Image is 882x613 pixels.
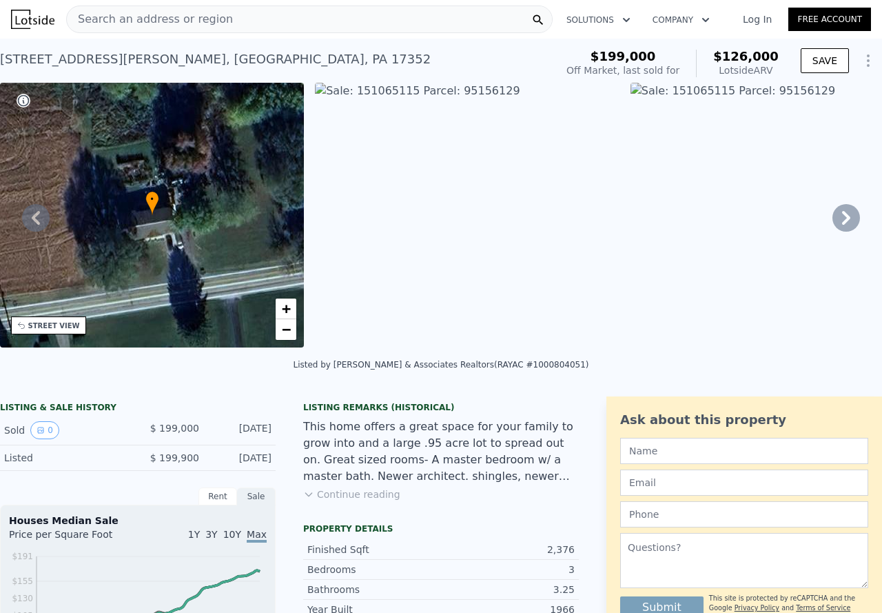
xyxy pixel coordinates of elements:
a: Privacy Policy [735,604,779,612]
div: Lotside ARV [713,63,779,77]
span: 1Y [188,529,200,540]
span: $199,000 [591,49,656,63]
div: 3 [441,563,575,576]
div: Property details [303,523,579,534]
div: Bathrooms [307,583,441,596]
div: Price per Square Foot [9,527,138,550]
div: Bedrooms [307,563,441,576]
span: Search an address or region [67,11,233,28]
div: • [145,191,159,215]
tspan: $155 [12,576,33,586]
button: Show Options [854,47,882,74]
div: Listed by [PERSON_NAME] & Associates Realtors (RAYAC #1000804051) [293,360,588,370]
div: Listed [4,451,127,465]
button: View historical data [30,421,59,439]
span: • [145,193,159,205]
span: 10Y [223,529,241,540]
div: STREET VIEW [28,321,80,331]
img: Sale: 151065115 Parcel: 95156129 [315,83,619,348]
tspan: $130 [12,594,33,603]
input: Name [620,438,868,464]
button: Continue reading [303,488,400,501]
div: Rent [198,488,237,505]
span: $126,000 [713,49,779,63]
button: Solutions [555,8,642,32]
input: Email [620,470,868,496]
div: [DATE] [210,451,271,465]
a: Free Account [788,8,871,31]
a: Zoom out [276,319,296,340]
div: 3.25 [441,583,575,596]
span: Max [247,529,267,543]
tspan: $191 [12,552,33,561]
div: Off Market, last sold for [566,63,679,77]
div: Houses Median Sale [9,514,267,527]
span: $ 199,000 [150,423,199,434]
span: + [282,300,291,317]
div: This home offers a great space for your family to grow into and a large .95 acre lot to spread ou... [303,419,579,485]
a: Terms of Service [796,604,850,612]
span: 3Y [205,529,217,540]
div: Ask about this property [620,410,868,430]
button: SAVE [801,48,849,73]
span: $ 199,900 [150,452,199,463]
input: Phone [620,501,868,527]
div: Sold [4,421,127,439]
div: 2,376 [441,543,575,556]
a: Log In [726,12,788,26]
button: Company [642,8,721,32]
div: Finished Sqft [307,543,441,556]
div: Sale [237,488,276,505]
a: Zoom in [276,299,296,319]
img: Lotside [11,10,54,29]
div: [DATE] [210,421,271,439]
div: Listing Remarks (Historical) [303,402,579,413]
span: − [282,321,291,338]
